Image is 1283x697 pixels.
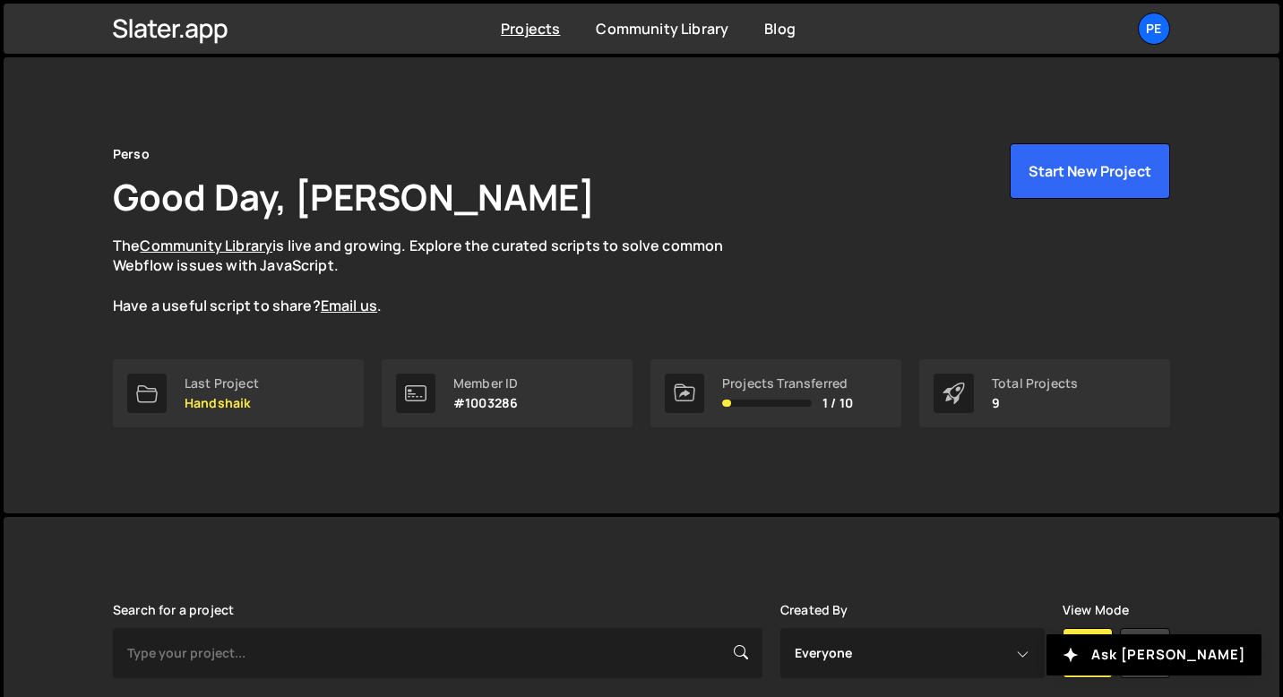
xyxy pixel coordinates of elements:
a: Community Library [140,236,272,255]
button: Ask [PERSON_NAME] [1046,634,1261,675]
p: The is live and growing. Explore the curated scripts to solve common Webflow issues with JavaScri... [113,236,758,316]
div: Last Project [185,376,259,391]
input: Type your project... [113,628,762,678]
a: Pe [1138,13,1170,45]
label: View Mode [1063,603,1129,617]
p: 9 [992,396,1078,410]
a: Blog [764,19,796,39]
div: Projects Transferred [722,376,853,391]
h1: Good Day, [PERSON_NAME] [113,172,595,221]
a: Community Library [596,19,728,39]
div: Perso [113,143,150,165]
button: Start New Project [1010,143,1170,199]
a: Email us [321,296,377,315]
p: Handshaik [185,396,259,410]
div: Member ID [453,376,518,391]
div: Total Projects [992,376,1078,391]
a: Last Project Handshaik [113,359,364,427]
label: Search for a project [113,603,234,617]
label: Created By [780,603,848,617]
p: #1003286 [453,396,518,410]
a: Projects [501,19,560,39]
span: 1 / 10 [822,396,853,410]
